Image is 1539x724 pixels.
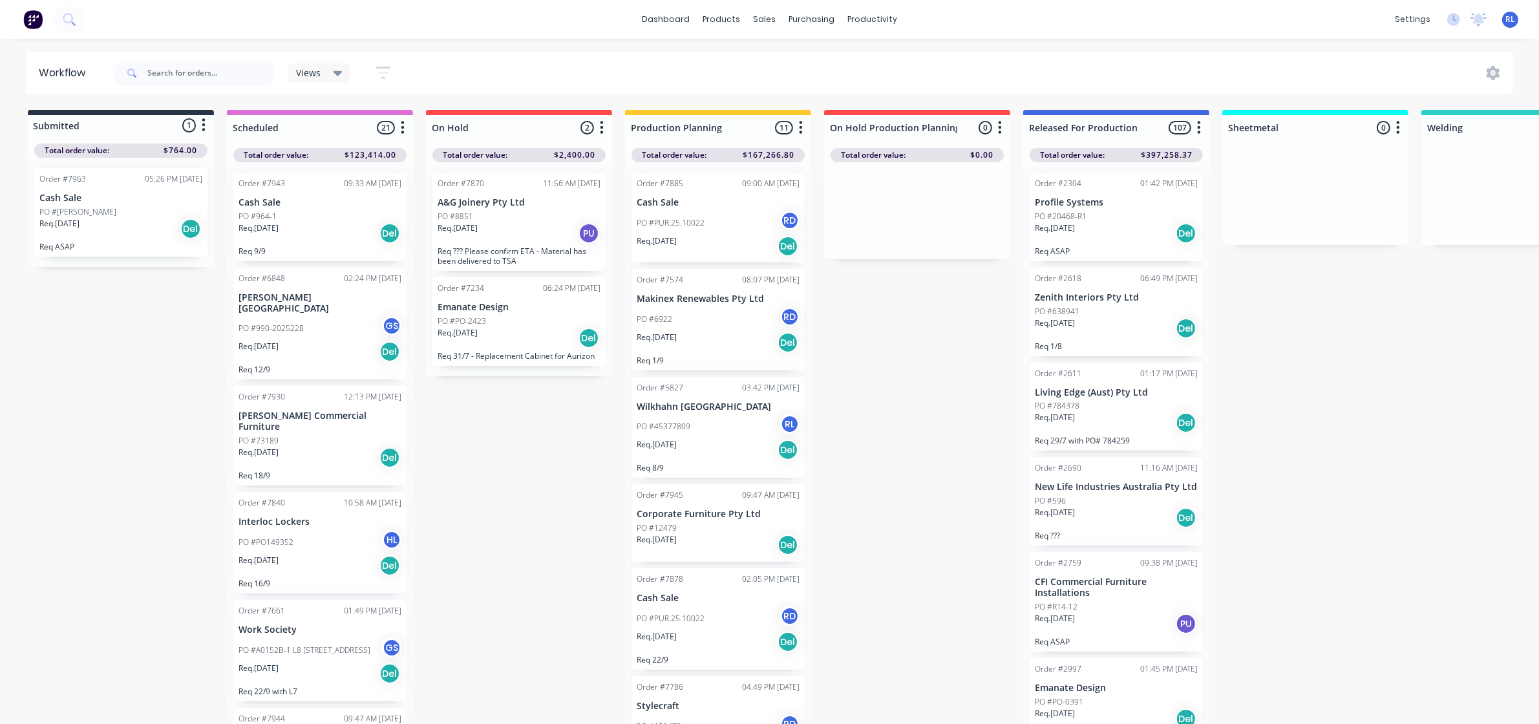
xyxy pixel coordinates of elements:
[637,631,677,643] p: Req. [DATE]
[438,246,600,266] p: Req ??? Please confirm ETA - Material has been delivered to TSA
[1030,268,1203,356] div: Order #261806:49 PM [DATE]Zenith Interiors Pty LtdPO #638941Req.[DATE]DelReq 1/8
[239,471,401,480] p: Req 18/9
[1035,507,1075,518] p: Req. [DATE]
[239,341,279,352] p: Req. [DATE]
[841,10,904,29] div: productivity
[1040,149,1105,161] span: Total order value:
[1030,457,1203,546] div: Order #269011:16 AM [DATE]New Life Industries Australia Pty LtdPO #596Req.[DATE]DelReq ???
[1035,306,1079,317] p: PO #638941
[1035,577,1198,599] p: CFI Commercial Furniture Installations
[1035,400,1079,412] p: PO #784378
[637,401,800,412] p: Wilkhahn [GEOGRAPHIC_DATA]
[379,341,400,362] div: Del
[1035,197,1198,208] p: Profile Systems
[233,173,407,261] div: Order #794309:33 AM [DATE]Cash SalePO #964-1Req.[DATE]DelReq 9/9
[438,302,600,313] p: Emanate Design
[637,421,690,432] p: PO #45377809
[637,593,800,604] p: Cash Sale
[180,218,201,239] div: Del
[632,484,805,562] div: Order #794509:47 AM [DATE]Corporate Furniture Pty LtdPO #12479Req.[DATE]Del
[637,463,800,473] p: Req 8/9
[233,386,407,485] div: Order #793012:13 PM [DATE][PERSON_NAME] Commercial FurniturePO #73189Req.[DATE]DelReq 18/9
[1140,368,1198,379] div: 01:17 PM [DATE]
[239,323,304,334] p: PO #990-2025228
[239,516,401,527] p: Interloc Lockers
[778,440,798,460] div: Del
[39,218,80,229] p: Req. [DATE]
[1176,613,1196,634] div: PU
[145,173,202,185] div: 05:26 PM [DATE]
[1140,462,1198,474] div: 11:16 AM [DATE]
[1035,436,1198,445] p: Req 29/7 with PO# 784259
[344,497,401,509] div: 10:58 AM [DATE]
[747,10,782,29] div: sales
[1140,557,1198,569] div: 09:38 PM [DATE]
[637,178,683,189] div: Order #7885
[635,10,696,29] a: dashboard
[1035,211,1087,222] p: PO #20468-R1
[637,509,800,520] p: Corporate Furniture Pty Ltd
[1035,292,1198,303] p: Zenith Interiors Pty Ltd
[344,178,401,189] div: 09:33 AM [DATE]
[742,178,800,189] div: 09:00 AM [DATE]
[1140,273,1198,284] div: 06:49 PM [DATE]
[637,274,683,286] div: Order #7574
[1035,387,1198,398] p: Living Edge (Aust) Pty Ltd
[164,145,197,156] span: $764.00
[34,168,207,257] div: Order #796305:26 PM [DATE]Cash SalePO #[PERSON_NAME]Req.[DATE]DelReq ASAP
[543,282,600,294] div: 06:24 PM [DATE]
[239,211,277,222] p: PO #964-1
[632,568,805,670] div: Order #787802:05 PM [DATE]Cash SalePO #PUR.25.10022RDReq.[DATE]DelReq 22/9
[432,277,606,366] div: Order #723406:24 PM [DATE]Emanate DesignPO #PO-2423Req.[DATE]DelReq 31/7 - Replacement Cabinet fo...
[1035,178,1081,189] div: Order #2304
[1035,708,1075,719] p: Req. [DATE]
[239,624,401,635] p: Work Society
[239,435,279,447] p: PO #73189
[239,365,401,374] p: Req 12/9
[432,173,606,271] div: Order #787011:56 AM [DATE]A&G Joinery Pty LtdPO #8851Req.[DATE]PUReq ??? Please confirm ETA - Mat...
[39,193,202,204] p: Cash Sale
[39,206,116,218] p: PO #[PERSON_NAME]
[345,149,396,161] span: $123,414.00
[344,273,401,284] div: 02:24 PM [DATE]
[39,242,202,251] p: Req ASAP
[637,197,800,208] p: Cash Sale
[1035,613,1075,624] p: Req. [DATE]
[637,235,677,247] p: Req. [DATE]
[637,655,800,665] p: Req 22/9
[239,292,401,314] p: [PERSON_NAME] [GEOGRAPHIC_DATA]
[1035,462,1081,474] div: Order #2690
[1176,507,1196,528] div: Del
[239,391,285,403] div: Order #7930
[239,222,279,234] p: Req. [DATE]
[239,663,279,674] p: Req. [DATE]
[632,269,805,370] div: Order #757408:07 PM [DATE]Makinex Renewables Pty LtdPO #6922RDReq.[DATE]DelReq 1/9
[780,307,800,326] div: RD
[637,217,705,229] p: PO #PUR.25.10022
[1140,178,1198,189] div: 01:42 PM [DATE]
[637,314,672,325] p: PO #6922
[233,600,407,701] div: Order #766101:49 PM [DATE]Work SocietyPO #A0152B-1 L8 [STREET_ADDRESS]GSReq.[DATE]DelReq 22/9 wit...
[239,644,370,656] p: PO #A0152B-1 L8 [STREET_ADDRESS]
[841,149,906,161] span: Total order value:
[1176,318,1196,339] div: Del
[233,268,407,380] div: Order #684802:24 PM [DATE][PERSON_NAME] [GEOGRAPHIC_DATA]PO #990-2025228GSReq.[DATE]DelReq 12/9
[39,173,86,185] div: Order #7963
[1035,246,1198,256] p: Req ASAP
[637,681,683,693] div: Order #7786
[438,315,486,327] p: PO #PO-2423
[632,173,805,262] div: Order #788509:00 AM [DATE]Cash SalePO #PUR.25.10022RDReq.[DATE]Del
[780,414,800,434] div: RL
[1035,637,1198,646] p: Req ASAP
[637,522,677,534] p: PO #12479
[637,356,800,365] p: Req 1/9
[742,382,800,394] div: 03:42 PM [DATE]
[1035,317,1075,329] p: Req. [DATE]
[344,605,401,617] div: 01:49 PM [DATE]
[239,410,401,432] p: [PERSON_NAME] Commercial Furniture
[1035,696,1083,708] p: PO #PO-0391
[239,197,401,208] p: Cash Sale
[1035,663,1081,675] div: Order #2997
[742,573,800,585] div: 02:05 PM [DATE]
[1035,341,1198,351] p: Req 1/8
